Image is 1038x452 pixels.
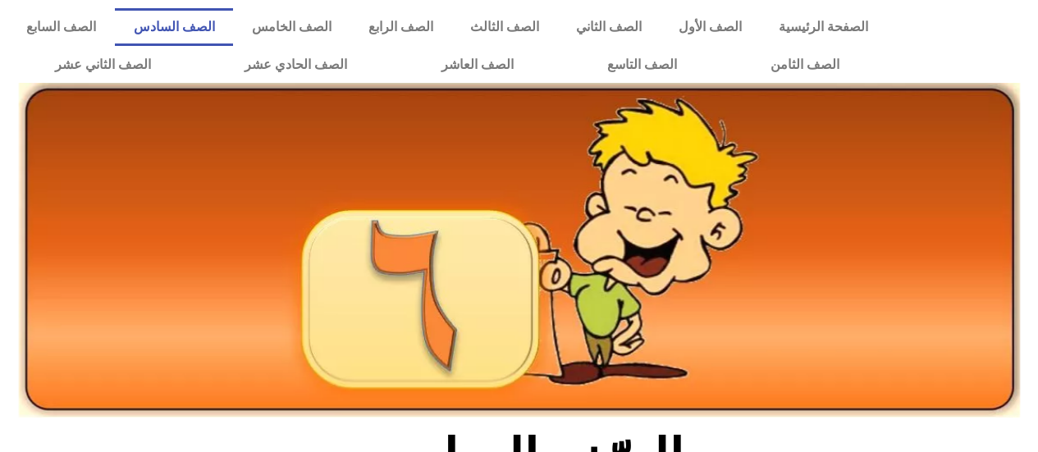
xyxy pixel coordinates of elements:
a: الصف الثاني [557,8,660,46]
a: الصف الثاني عشر [8,46,198,84]
a: الصف الحادي عشر [198,46,394,84]
a: الصف السادس [115,8,233,46]
a: الصفحة الرئيسية [760,8,886,46]
a: الصف التاسع [560,46,724,84]
a: الصف الثالث [451,8,557,46]
a: الصف الخامس [233,8,350,46]
a: الصف الرابع [350,8,451,46]
a: الصف العاشر [395,46,560,84]
a: الصف الأول [660,8,760,46]
a: الصف الثامن [724,46,886,84]
a: الصف السابع [8,8,115,46]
